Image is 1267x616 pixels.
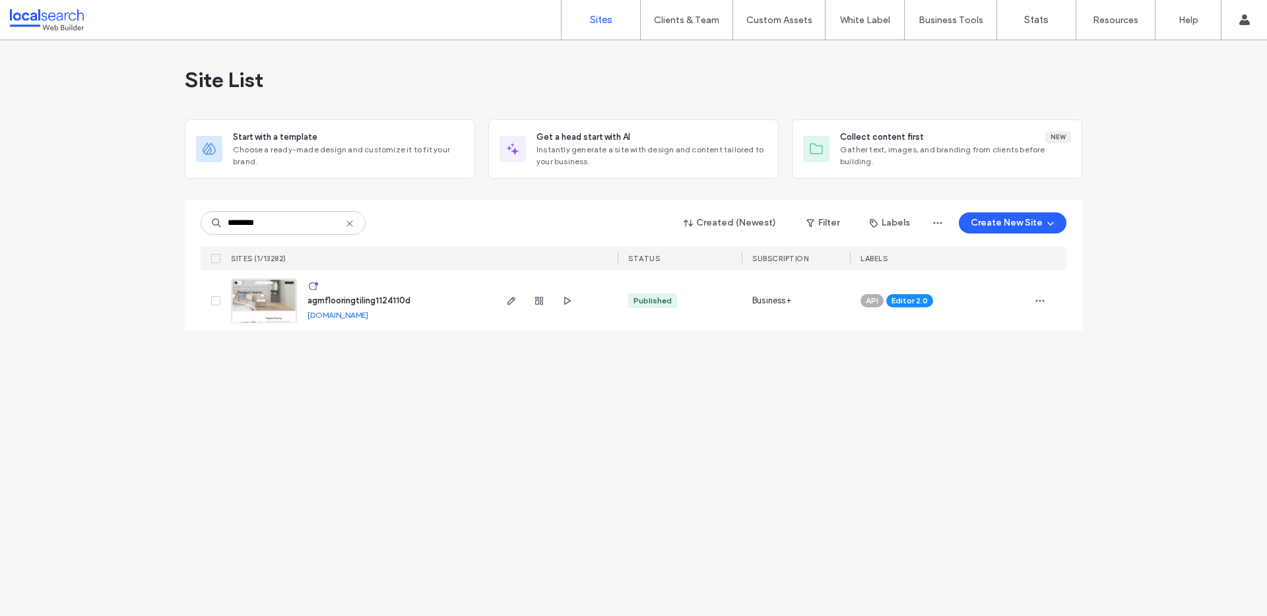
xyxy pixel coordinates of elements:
[858,212,922,233] button: Labels
[185,119,475,179] div: Start with a templateChoose a ready-made design and customize it to fit your brand.
[308,310,368,320] a: [DOMAIN_NAME]
[1093,15,1138,26] label: Resources
[866,295,878,307] span: API
[861,254,888,263] span: LABELS
[308,295,410,305] a: agmflooringtiling1124110d
[840,144,1071,168] span: Gather text, images, and branding from clients before building.
[1179,15,1198,26] label: Help
[793,212,853,233] button: Filter
[654,15,719,26] label: Clients & Team
[1024,14,1049,26] label: Stats
[628,254,660,263] span: STATUS
[746,15,812,26] label: Custom Assets
[919,15,983,26] label: Business Tools
[233,131,317,144] span: Start with a template
[231,254,286,263] span: SITES (1/13282)
[488,119,779,179] div: Get a head start with AIInstantly generate a site with design and content tailored to your business.
[672,212,788,233] button: Created (Newest)
[959,212,1066,233] button: Create New Site
[633,295,672,307] div: Published
[840,131,924,144] span: Collect content first
[752,294,791,307] span: Business+
[792,119,1082,179] div: Collect content firstNewGather text, images, and branding from clients before building.
[536,144,767,168] span: Instantly generate a site with design and content tailored to your business.
[752,254,808,263] span: SUBSCRIPTION
[840,15,890,26] label: White Label
[536,131,630,144] span: Get a head start with AI
[892,295,928,307] span: Editor 2.0
[590,14,612,26] label: Sites
[233,144,464,168] span: Choose a ready-made design and customize it to fit your brand.
[1045,131,1071,143] div: New
[185,67,263,93] span: Site List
